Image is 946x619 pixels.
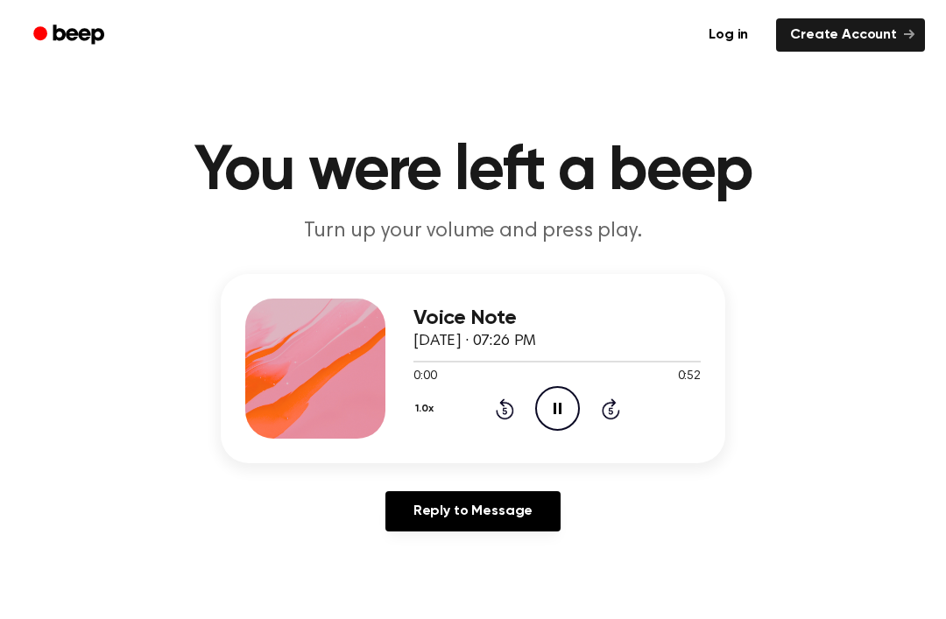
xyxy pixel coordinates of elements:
span: [DATE] · 07:26 PM [413,334,536,349]
h1: You were left a beep [25,140,921,203]
p: Turn up your volume and press play. [137,217,809,246]
a: Log in [691,15,766,55]
span: 0:52 [678,368,701,386]
h3: Voice Note [413,306,701,330]
span: 0:00 [413,368,436,386]
a: Create Account [776,18,925,52]
a: Reply to Message [385,491,561,531]
button: 1.0x [413,394,440,424]
a: Beep [21,18,120,53]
